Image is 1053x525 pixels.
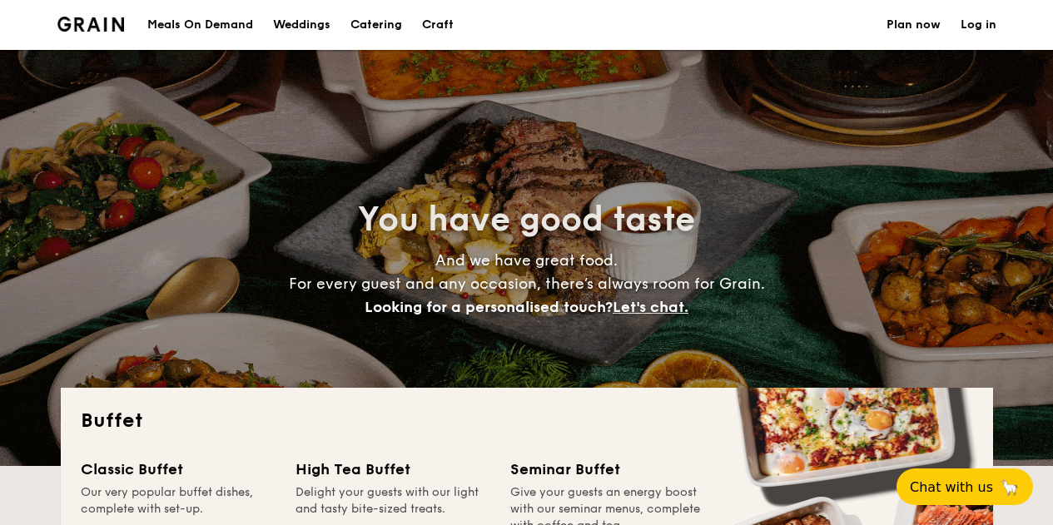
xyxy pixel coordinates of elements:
span: You have good taste [358,200,695,240]
div: High Tea Buffet [296,458,490,481]
a: Logotype [57,17,125,32]
span: Let's chat. [613,298,688,316]
div: Classic Buffet [81,458,276,481]
img: Grain [57,17,125,32]
div: Seminar Buffet [510,458,705,481]
span: Chat with us [910,479,993,495]
span: And we have great food. For every guest and any occasion, there’s always room for Grain. [289,251,765,316]
button: Chat with us🦙 [897,468,1033,505]
h2: Buffet [81,408,973,434]
span: 🦙 [1000,478,1020,497]
span: Looking for a personalised touch? [365,298,613,316]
